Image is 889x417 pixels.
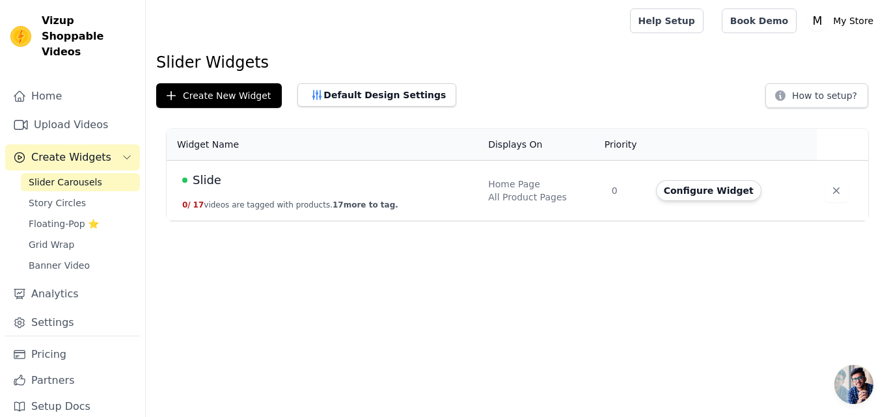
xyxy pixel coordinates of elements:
a: Settings [5,310,140,336]
button: Configure Widget [656,180,761,201]
button: Create New Widget [156,83,282,108]
span: 17 more to tag. [333,200,398,209]
a: Book Demo [722,8,797,33]
th: Displays On [480,129,604,161]
a: Help Setup [630,8,704,33]
span: Live Published [182,178,187,183]
a: Home [5,83,140,109]
a: Open chat [834,365,873,404]
span: 0 / [182,200,191,209]
td: 0 [604,161,648,221]
span: Vizup Shoppable Videos [42,13,135,60]
span: Floating-Pop ⭐ [29,217,99,230]
a: Banner Video [21,256,140,275]
span: Slide [193,171,221,189]
div: All Product Pages [488,191,596,204]
text: M [813,14,823,27]
a: How to setup? [765,92,868,105]
button: How to setup? [765,83,868,108]
span: Story Circles [29,196,86,209]
button: Create Widgets [5,144,140,170]
span: 17 [193,200,204,209]
th: Widget Name [167,129,480,161]
span: Grid Wrap [29,238,74,251]
p: My Store [828,9,879,33]
a: Upload Videos [5,112,140,138]
a: Partners [5,368,140,394]
button: 0/ 17videos are tagged with products.17more to tag. [182,200,398,210]
a: Pricing [5,342,140,368]
th: Priority [604,129,648,161]
a: Grid Wrap [21,235,140,254]
span: Banner Video [29,259,90,272]
img: Vizup [10,26,31,47]
a: Slider Carousels [21,173,140,191]
button: Delete widget [825,179,848,202]
span: Slider Carousels [29,176,102,189]
h1: Slider Widgets [156,52,879,73]
span: Create Widgets [31,150,111,165]
div: Home Page [488,178,596,191]
a: Analytics [5,281,140,307]
button: Default Design Settings [297,83,456,107]
a: Story Circles [21,194,140,212]
button: M My Store [807,9,879,33]
a: Floating-Pop ⭐ [21,215,140,233]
